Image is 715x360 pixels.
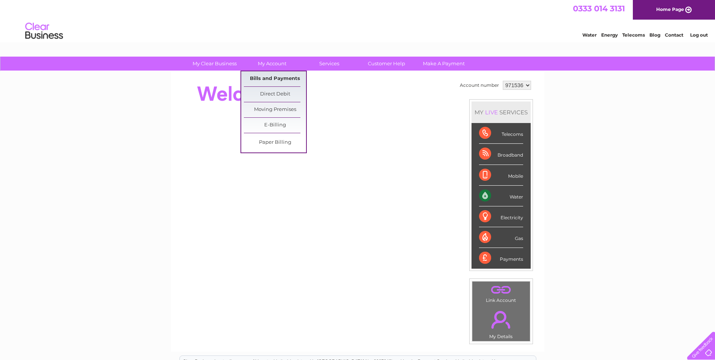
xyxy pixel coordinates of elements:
[479,248,523,268] div: Payments
[479,144,523,165] div: Broadband
[573,4,625,13] a: 0333 014 3131
[184,57,246,71] a: My Clear Business
[244,135,306,150] a: Paper Billing
[479,227,523,248] div: Gas
[472,281,530,305] td: Link Account
[479,206,523,227] div: Electricity
[484,109,499,116] div: LIVE
[244,102,306,117] a: Moving Premises
[472,305,530,342] td: My Details
[241,57,303,71] a: My Account
[665,32,683,38] a: Contact
[474,306,528,333] a: .
[474,283,528,297] a: .
[601,32,618,38] a: Energy
[690,32,708,38] a: Log out
[472,102,531,123] div: MY SERVICES
[298,57,360,71] a: Services
[622,32,645,38] a: Telecoms
[479,123,523,144] div: Telecoms
[458,79,501,92] td: Account number
[582,32,597,38] a: Water
[649,32,660,38] a: Blog
[244,118,306,133] a: E-Billing
[413,57,475,71] a: Make A Payment
[244,71,306,86] a: Bills and Payments
[180,4,536,37] div: Clear Business is a trading name of Verastar Limited (registered in [GEOGRAPHIC_DATA] No. 3667643...
[244,87,306,102] a: Direct Debit
[25,20,63,43] img: logo.png
[479,165,523,186] div: Mobile
[479,186,523,206] div: Water
[355,57,418,71] a: Customer Help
